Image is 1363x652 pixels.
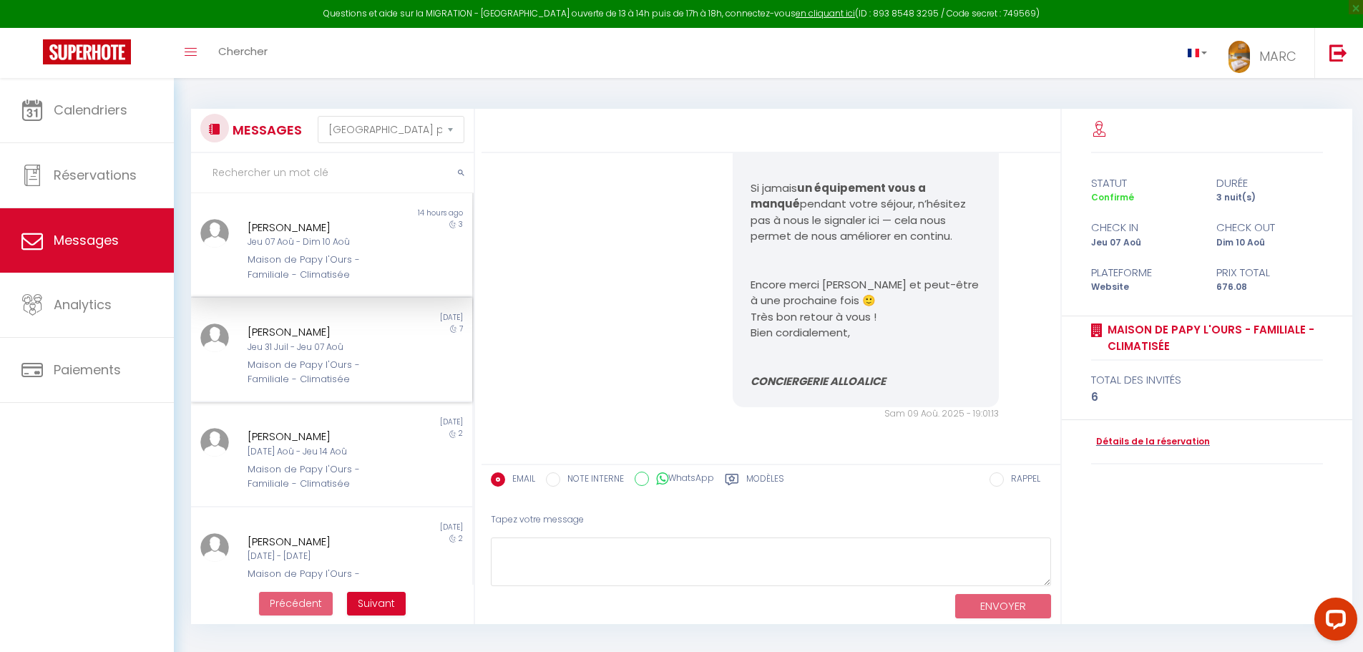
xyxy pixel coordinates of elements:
div: [DATE] [331,417,472,428]
p: Si jamais pendant votre séjour, n’hésitez pas à nous le signaler ici — cela nous permet de nous a... [751,180,981,245]
b: CONCIERGERIE ALLOALICE [751,374,886,389]
img: ... [200,533,229,562]
div: Dim 10 Aoû [1207,236,1332,250]
img: ... [200,323,229,352]
span: 2 [459,428,463,439]
div: 3 nuit(s) [1207,191,1332,205]
span: Chercher [218,44,268,59]
div: check in [1082,219,1207,236]
a: en cliquant ici [796,7,855,19]
div: statut [1082,175,1207,192]
iframe: LiveChat chat widget [1303,592,1363,652]
span: 2 [459,533,463,544]
img: ... [1228,41,1250,73]
div: Maison de Papy l'Ours - Familiale - Climatisée [248,462,393,492]
span: Calendriers [54,101,127,119]
div: Plateforme [1082,264,1207,281]
label: EMAIL [505,472,535,488]
div: Tapez votre message [491,502,1051,537]
h3: MESSAGES [229,114,302,146]
div: [DATE] Aoû - Jeu 14 Aoû [248,445,393,459]
p: Encore merci [PERSON_NAME] et peut-être à une prochaine fois 🙂 [751,277,981,309]
a: Détails de la réservation [1091,435,1210,449]
a: ... MARC [1218,28,1314,78]
span: Messages [54,231,119,249]
div: Website [1082,281,1207,294]
img: ... [200,428,229,457]
div: 676.08 [1207,281,1332,294]
p: Très bon retour à vous ! [751,309,981,326]
img: Super Booking [43,39,131,64]
div: Jeu 07 Aoû [1082,236,1207,250]
div: [DATE] [331,312,472,323]
div: 14 hours ago [331,208,472,219]
div: [DATE] - [DATE] [248,550,393,563]
div: [PERSON_NAME] [248,428,393,445]
span: Confirmé [1091,191,1134,203]
div: total des invités [1091,371,1324,389]
span: Analytics [54,296,112,313]
span: 3 [459,219,463,230]
span: MARC [1259,47,1296,65]
label: WhatsApp [649,472,714,487]
img: ... [200,219,229,248]
div: [DATE] [331,522,472,533]
p: Bien cordialement, [751,325,981,341]
label: NOTE INTERNE [560,472,624,488]
button: ENVOYER [955,594,1051,619]
span: Réservations [54,166,137,184]
div: Maison de Papy l'Ours - Familiale - Climatisée [248,567,393,596]
div: 6 [1091,389,1324,406]
div: check out [1207,219,1332,236]
label: Modèles [746,472,784,490]
div: Prix total [1207,264,1332,281]
span: Paiements [54,361,121,379]
a: Chercher [207,28,278,78]
a: Maison de Papy l'Ours - Familiale - Climatisée [1103,321,1324,355]
div: Sam 09 Aoû. 2025 - 19:01:13 [733,407,999,421]
div: [PERSON_NAME] [248,533,393,550]
span: 7 [459,323,463,334]
img: logout [1329,44,1347,62]
span: Précédent [270,596,322,610]
div: [PERSON_NAME] [248,219,393,236]
div: Jeu 07 Aoû - Dim 10 Aoû [248,235,393,249]
button: Next [347,592,406,616]
div: durée [1207,175,1332,192]
div: Maison de Papy l'Ours - Familiale - Climatisée [248,253,393,282]
label: RAPPEL [1004,472,1040,488]
input: Rechercher un mot clé [191,153,474,193]
button: Previous [259,592,333,616]
div: Jeu 31 Juil - Jeu 07 Aoû [248,341,393,354]
strong: un équipement vous a manqué [751,180,928,212]
div: Maison de Papy l'Ours - Familiale - Climatisée [248,358,393,387]
span: Suivant [358,596,395,610]
div: [PERSON_NAME] [248,323,393,341]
